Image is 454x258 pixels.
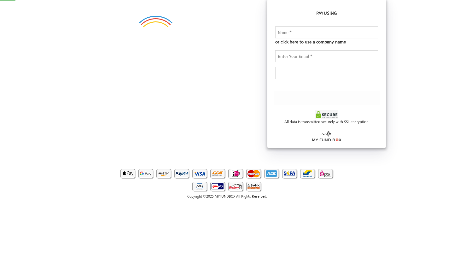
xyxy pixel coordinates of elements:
img: EPS Pay [317,167,334,180]
img: mb Pay [192,180,208,193]
img: Visa [192,167,208,180]
img: Ideal Pay [228,167,244,180]
img: american_express Pay [264,167,280,180]
h6: Pay using [274,10,380,17]
img: Google Pay [138,167,154,180]
img: banktransfer [246,180,262,193]
input: Enter Your Email * [275,50,378,62]
span: Copyright © 2025 MYFUNDBOX All Rights Reserved. [187,194,267,199]
span: or click here to use a company name [275,38,346,45]
img: Mastercard Pay [246,167,262,180]
img: giropay [210,180,226,193]
img: Sofort Pay [210,167,226,180]
img: Amazon [156,167,172,180]
img: sepa Pay [282,167,298,180]
input: Name * [275,26,378,38]
img: Apple Pay [120,167,137,180]
img: p24 Pay [228,180,244,193]
div: All data is transmitted securely with SSL encryption [274,119,380,124]
img: Bancontact Pay [300,167,316,180]
img: Paypal [174,167,190,180]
